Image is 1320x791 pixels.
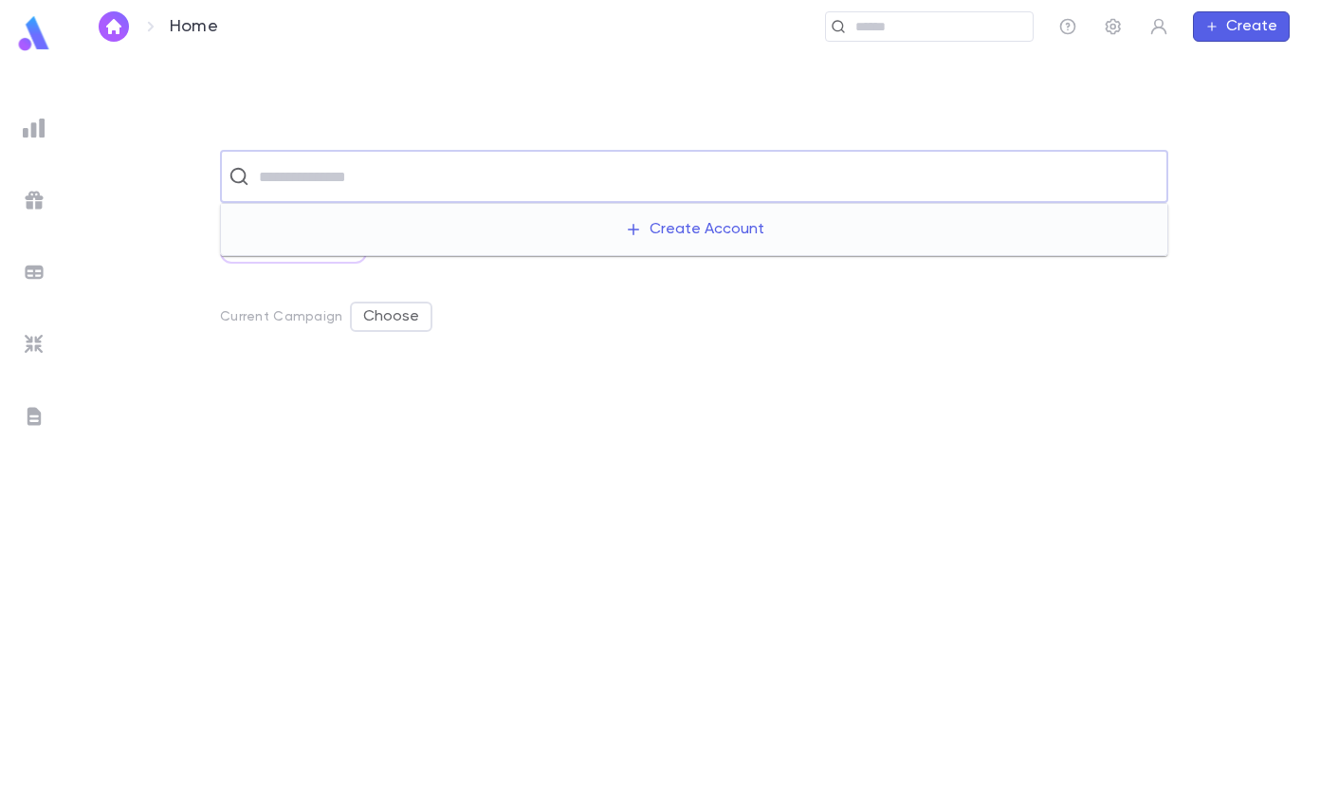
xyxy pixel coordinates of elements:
img: home_white.a664292cf8c1dea59945f0da9f25487c.svg [102,19,125,34]
button: Create [1193,11,1290,42]
img: batches_grey.339ca447c9d9533ef1741baa751efc33.svg [23,261,46,284]
button: Create Account [610,212,779,248]
p: Current Campaign [220,309,342,324]
button: Choose [350,302,432,332]
img: letters_grey.7941b92b52307dd3b8a917253454ce1c.svg [23,405,46,428]
p: Home [170,16,218,37]
img: logo [15,15,53,52]
img: reports_grey.c525e4749d1bce6a11f5fe2a8de1b229.svg [23,117,46,139]
img: campaigns_grey.99e729a5f7ee94e3726e6486bddda8f1.svg [23,189,46,212]
img: imports_grey.530a8a0e642e233f2baf0ef88e8c9fcb.svg [23,333,46,356]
